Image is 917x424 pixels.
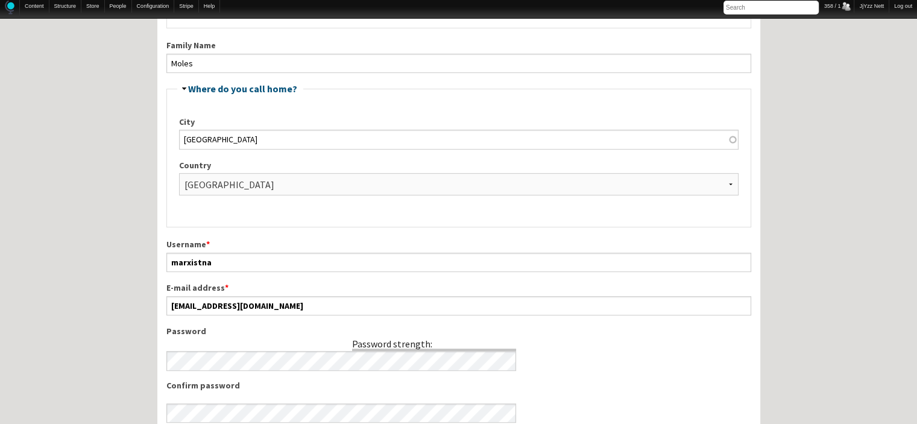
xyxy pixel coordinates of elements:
label: Username [166,238,751,251]
a: Where do you call home? [188,83,297,95]
input: A valid e-mail address. All e-mails from the system will be sent to this address. The e-mail addr... [166,296,751,315]
label: Confirm password [166,379,517,392]
label: City [179,116,739,128]
img: Home [5,1,14,14]
label: Family Name [166,39,751,52]
label: Password [166,325,517,338]
span: This field is required. [225,282,228,293]
span: This field is required. [206,239,210,250]
input: Spaces are allowed; punctuation is not allowed except for periods, hyphens, apostrophes, and unde... [166,253,751,272]
label: Country [179,159,739,172]
div: Password strength: [352,338,432,350]
input: Search [723,1,819,14]
label: E-mail address [166,282,751,294]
